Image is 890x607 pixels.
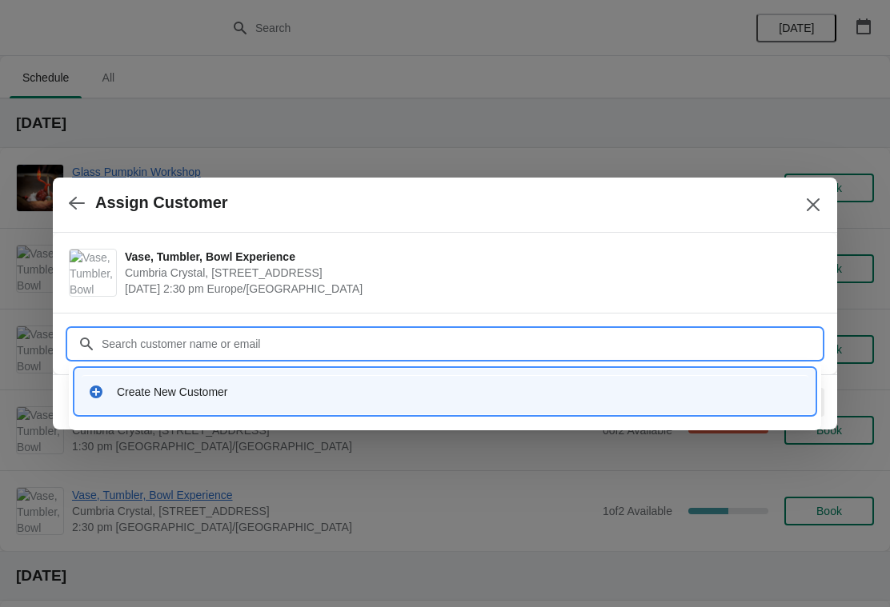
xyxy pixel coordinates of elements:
[95,194,228,212] h2: Assign Customer
[117,384,802,400] div: Create New Customer
[125,249,813,265] span: Vase, Tumbler, Bowl Experience
[70,250,116,296] img: Vase, Tumbler, Bowl Experience | Cumbria Crystal, Unit 4 Canal Street, Ulverston LA12 7LB, UK | O...
[125,281,813,297] span: [DATE] 2:30 pm Europe/[GEOGRAPHIC_DATA]
[101,329,821,358] input: Search customer name or email
[799,190,828,219] button: Close
[125,265,813,281] span: Cumbria Crystal, [STREET_ADDRESS]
